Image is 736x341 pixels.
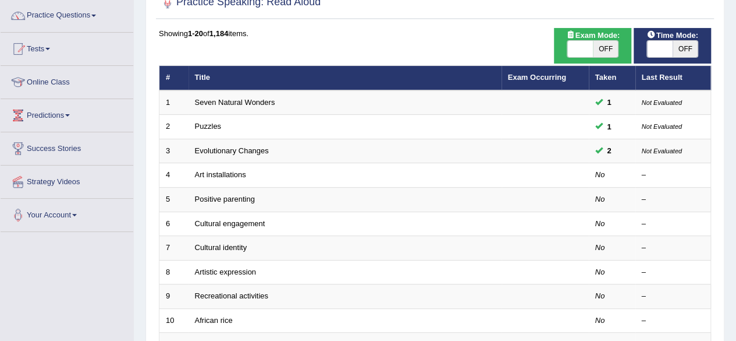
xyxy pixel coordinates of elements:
a: Seven Natural Wonders [195,98,275,107]
td: 2 [159,115,189,139]
a: Evolutionary Changes [195,146,269,155]
span: Time Mode: [642,29,703,41]
td: 7 [159,236,189,261]
th: # [159,66,189,90]
a: Art installations [195,170,246,179]
em: No [595,268,605,276]
div: – [642,291,705,302]
b: 1,184 [209,29,229,38]
div: – [642,267,705,278]
div: – [642,242,705,254]
small: Not Evaluated [642,123,682,130]
a: Cultural engagement [195,219,265,228]
div: – [642,170,705,181]
a: African rice [195,316,233,325]
em: No [595,291,605,300]
span: OFF [673,41,698,57]
a: Artistic expression [195,268,256,276]
div: – [642,194,705,205]
em: No [595,219,605,228]
em: No [595,243,605,252]
a: Cultural identity [195,243,247,252]
a: Tests [1,33,133,62]
div: Show exams occurring in exams [554,28,631,64]
td: 10 [159,308,189,333]
td: 3 [159,139,189,163]
td: 8 [159,260,189,284]
td: 9 [159,284,189,309]
em: No [595,316,605,325]
b: 1-20 [188,29,203,38]
a: Puzzles [195,122,222,131]
th: Title [189,66,502,90]
em: No [595,170,605,179]
a: Strategy Videos [1,166,133,195]
span: You can still take this question [603,121,616,133]
span: OFF [593,41,618,57]
td: 1 [159,90,189,115]
td: 5 [159,188,189,212]
a: Exam Occurring [508,73,566,82]
th: Taken [589,66,635,90]
a: Predictions [1,99,133,128]
a: Success Stories [1,132,133,161]
a: Positive parenting [195,195,255,203]
div: – [642,219,705,230]
span: You can still take this question [603,96,616,108]
div: Showing of items. [159,28,711,39]
th: Last Result [635,66,711,90]
small: Not Evaluated [642,99,682,106]
a: Recreational activities [195,291,268,300]
small: Not Evaluated [642,147,682,154]
em: No [595,195,605,203]
span: Exam Mode: [561,29,624,41]
a: Your Account [1,199,133,228]
td: 6 [159,212,189,236]
a: Online Class [1,66,133,95]
div: – [642,315,705,326]
td: 4 [159,163,189,188]
span: You can still take this question [603,145,616,157]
